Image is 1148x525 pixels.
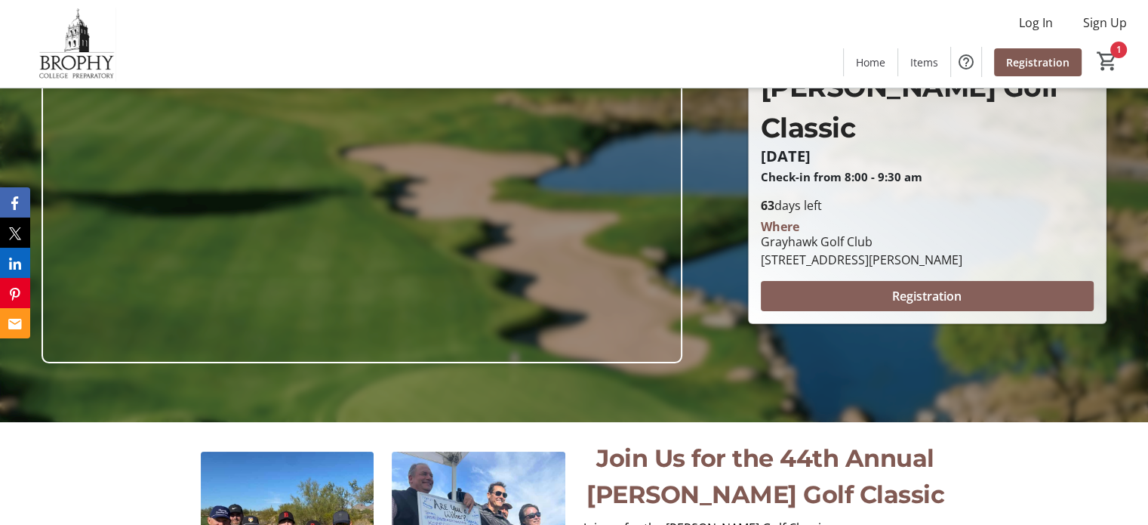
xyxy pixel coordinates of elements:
[1083,14,1127,32] span: Sign Up
[994,48,1082,76] a: Registration
[951,47,981,77] button: Help
[761,251,962,269] div: [STREET_ADDRESS][PERSON_NAME]
[761,148,1094,165] p: [DATE]
[910,54,938,70] span: Items
[898,48,950,76] a: Items
[856,54,885,70] span: Home
[761,70,1060,144] span: [PERSON_NAME] Golf Classic
[761,196,1094,215] p: days left
[9,6,143,82] img: Brophy College Preparatory 's Logo
[583,440,948,513] p: Join Us for the 44th Annual [PERSON_NAME] Golf Classic
[761,197,774,214] span: 63
[761,169,922,184] span: Check-in from 8:00 - 9:30 am
[761,221,799,233] div: Where
[42,2,682,363] img: Campaign CTA Media Photo
[892,287,962,305] span: Registration
[1006,54,1070,70] span: Registration
[1019,14,1053,32] span: Log In
[1071,11,1139,35] button: Sign Up
[761,281,1094,311] button: Registration
[1094,48,1121,75] button: Cart
[1007,11,1065,35] button: Log In
[761,233,962,251] div: Grayhawk Golf Club
[844,48,897,76] a: Home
